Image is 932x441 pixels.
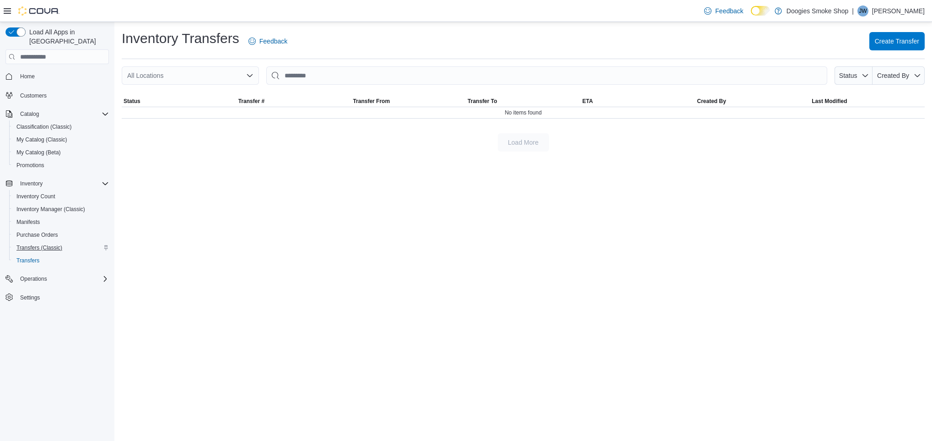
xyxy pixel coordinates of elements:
[16,218,40,226] span: Manifests
[13,160,48,171] a: Promotions
[859,5,867,16] span: JW
[16,71,38,82] a: Home
[839,72,857,79] span: Status
[16,292,109,303] span: Settings
[875,37,919,46] span: Create Transfer
[810,96,925,107] button: Last Modified
[245,32,291,50] a: Feedback
[13,229,62,240] a: Purchase Orders
[877,72,909,79] span: Created By
[16,178,109,189] span: Inventory
[16,193,55,200] span: Inventory Count
[13,255,109,266] span: Transfers
[13,121,75,132] a: Classification (Classic)
[124,98,140,105] span: Status
[852,5,854,16] p: |
[16,149,61,156] span: My Catalog (Beta)
[13,160,109,171] span: Promotions
[266,66,827,85] input: This is a search bar. After typing your query, hit enter to filter the results lower in the page.
[9,229,113,241] button: Purchase Orders
[2,108,113,120] button: Catalog
[9,146,113,159] button: My Catalog (Beta)
[16,90,50,101] a: Customers
[13,229,109,240] span: Purchase Orders
[246,72,253,79] button: Open list of options
[13,217,109,228] span: Manifests
[20,275,47,283] span: Operations
[16,89,109,101] span: Customers
[13,204,109,215] span: Inventory Manager (Classic)
[835,66,873,85] button: Status
[13,134,71,145] a: My Catalog (Classic)
[16,109,109,120] span: Catalog
[700,2,747,20] a: Feedback
[238,98,264,105] span: Transfer #
[581,96,695,107] button: ETA
[9,159,113,172] button: Promotions
[508,138,539,147] span: Load More
[16,71,109,82] span: Home
[2,177,113,190] button: Inventory
[812,98,847,105] span: Last Modified
[16,231,58,239] span: Purchase Orders
[16,244,62,251] span: Transfers (Classic)
[13,255,43,266] a: Transfers
[13,147,109,158] span: My Catalog (Beta)
[18,6,59,16] img: Cova
[259,37,287,46] span: Feedback
[468,98,497,105] span: Transfer To
[9,254,113,267] button: Transfers
[5,66,109,328] nav: Complex example
[16,162,44,169] span: Promotions
[20,110,39,118] span: Catalog
[13,191,59,202] a: Inventory Count
[466,96,581,107] button: Transfer To
[122,96,237,107] button: Status
[13,121,109,132] span: Classification (Classic)
[505,109,542,116] span: No items found
[20,294,40,301] span: Settings
[787,5,848,16] p: Doogies Smoke Shop
[872,5,925,16] p: [PERSON_NAME]
[751,6,770,16] input: Dark Mode
[9,133,113,146] button: My Catalog (Classic)
[237,96,351,107] button: Transfer #
[16,178,46,189] button: Inventory
[2,70,113,83] button: Home
[9,120,113,133] button: Classification (Classic)
[16,257,39,264] span: Transfers
[13,191,109,202] span: Inventory Count
[351,96,466,107] button: Transfer From
[9,190,113,203] button: Inventory Count
[16,273,51,284] button: Operations
[869,32,925,50] button: Create Transfer
[9,216,113,229] button: Manifests
[857,5,868,16] div: Jacob White
[2,272,113,285] button: Operations
[26,27,109,46] span: Load All Apps in [GEOGRAPHIC_DATA]
[13,242,66,253] a: Transfers (Classic)
[13,204,89,215] a: Inventory Manager (Classic)
[16,292,43,303] a: Settings
[13,217,43,228] a: Manifests
[20,180,43,187] span: Inventory
[122,29,239,48] h1: Inventory Transfers
[16,109,43,120] button: Catalog
[498,133,549,152] button: Load More
[697,98,726,105] span: Created By
[16,273,109,284] span: Operations
[353,98,390,105] span: Transfer From
[9,203,113,216] button: Inventory Manager (Classic)
[20,92,47,99] span: Customers
[20,73,35,80] span: Home
[2,88,113,102] button: Customers
[16,206,85,213] span: Inventory Manager (Classic)
[16,123,72,131] span: Classification (Classic)
[13,134,109,145] span: My Catalog (Classic)
[13,242,109,253] span: Transfers (Classic)
[16,136,67,143] span: My Catalog (Classic)
[9,241,113,254] button: Transfers (Classic)
[873,66,925,85] button: Created By
[2,291,113,304] button: Settings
